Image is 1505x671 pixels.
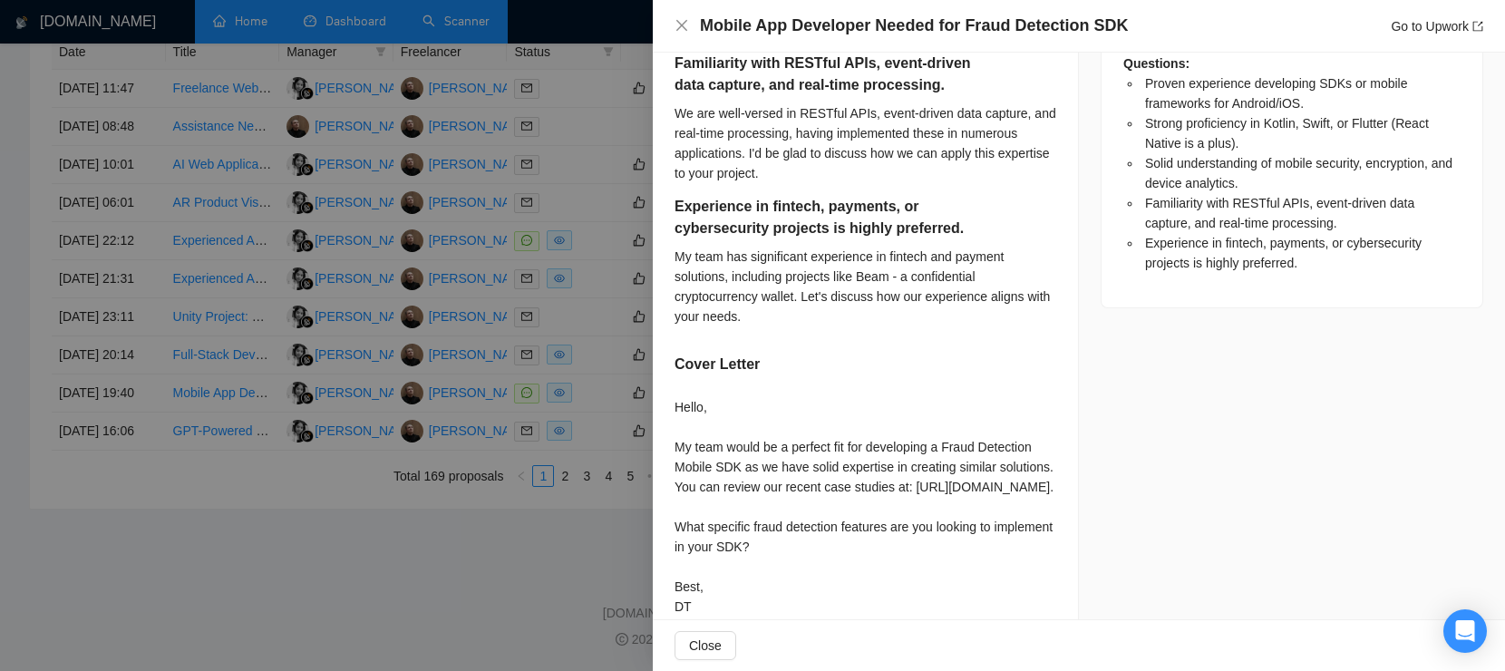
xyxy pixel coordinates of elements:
button: Close [675,18,689,34]
button: Close [675,631,736,660]
div: My team has significant experience in fintech and payment solutions, including projects like Beam... [675,247,1056,326]
h4: Mobile App Developer Needed for Fraud Detection SDK [700,15,1128,37]
span: Experience in fintech, payments, or cybersecurity projects is highly preferred. [1145,236,1422,270]
div: Hello, My team would be a perfect fit for developing a Fraud Detection Mobile SDK as we have soli... [675,397,1056,637]
span: Familiarity with RESTful APIs, event-driven data capture, and real-time processing. [1145,196,1414,230]
h5: Experience in fintech, payments, or cybersecurity projects is highly preferred. [675,196,999,239]
h5: Cover Letter [675,354,760,375]
span: Strong proficiency in Kotlin, Swift, or Flutter (React Native is a plus). [1145,116,1429,151]
div: Open Intercom Messenger [1443,609,1487,653]
a: Go to Upworkexport [1391,19,1483,34]
span: close [675,18,689,33]
span: Solid understanding of mobile security, encryption, and device analytics. [1145,156,1452,190]
span: Close [689,636,722,656]
h5: Familiarity with RESTful APIs, event-driven data capture, and real-time processing. [675,53,999,96]
span: export [1472,21,1483,32]
span: Proven experience developing SDKs or mobile frameworks for Android/iOS. [1145,76,1408,111]
strong: Questions: [1123,56,1189,71]
div: We are well-versed in RESTful APIs, event-driven data capture, and real-time processing, having i... [675,103,1056,183]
